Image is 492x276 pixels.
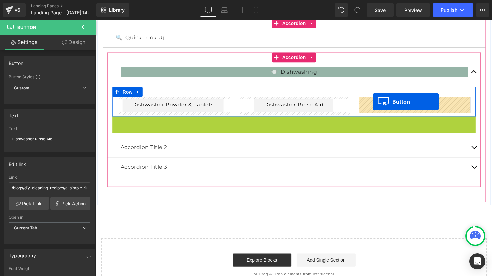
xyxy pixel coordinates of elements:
[216,3,232,17] a: Laptop
[161,78,241,94] a: Dishwasher Rinse Aid
[50,35,98,50] a: Design
[9,158,26,167] div: Edit link
[14,85,29,91] b: Custom
[16,256,387,261] p: or Drag & Drop elements from left sidebar
[188,33,215,43] span: Accordion
[375,7,386,14] span: Save
[3,3,26,17] a: v6
[25,48,378,58] p: 🍽️ Dishwashing
[9,57,23,66] div: Button
[96,3,129,17] a: New Library
[39,68,47,78] a: Expand / Collapse
[139,237,199,251] a: Explore Blocks
[248,3,264,17] a: Mobile
[9,215,90,220] div: Open in
[13,6,22,14] div: v6
[9,109,19,118] div: Text
[404,7,422,14] span: Preview
[14,225,38,230] b: Current Tab
[9,197,49,210] a: Pick Link
[335,3,348,17] button: Undo
[215,33,224,43] a: Expand / Collapse
[109,7,125,13] span: Library
[27,78,129,94] a: Dishwasher Powder & Tablets
[25,145,378,154] p: Accordion Title 3
[396,3,430,17] a: Preview
[9,266,90,271] div: Font Weight
[25,125,378,135] p: Accordion Title 2
[476,3,489,17] button: More
[9,74,90,79] div: Button Styles
[50,197,90,210] a: Pick Action
[17,25,36,30] span: Button
[31,3,107,9] a: Landing Pages
[31,10,95,15] span: Landing Page - [DATE] 14:02:49
[232,3,248,17] a: Tablet
[433,3,473,17] button: Publish
[25,68,39,78] span: Row
[9,182,90,193] input: https://your-shop.myshopify.com
[20,13,383,23] p: 🔍 Quick Look Up
[9,126,90,131] div: Text
[351,3,364,17] button: Redo
[469,253,485,269] div: Open Intercom Messenger
[9,175,90,180] div: Link
[200,3,216,17] a: Desktop
[204,237,264,251] a: Add Single Section
[441,7,457,13] span: Publish
[9,249,36,258] div: Typography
